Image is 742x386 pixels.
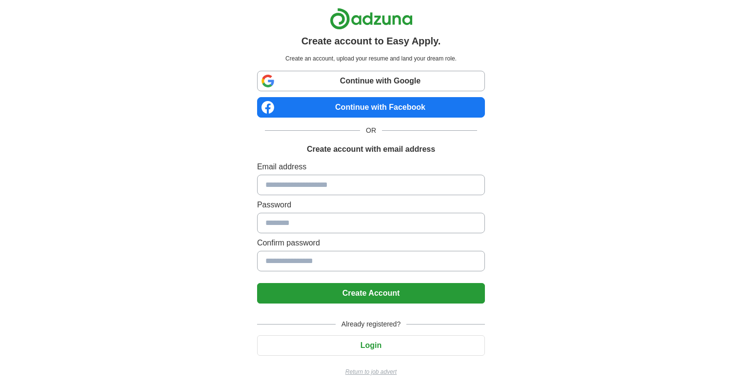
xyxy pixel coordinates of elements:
a: Return to job advert [257,367,485,376]
label: Password [257,199,485,211]
p: Create an account, upload your resume and land your dream role. [259,54,483,63]
span: Already registered? [336,319,406,329]
img: Adzuna logo [330,8,413,30]
a: Continue with Facebook [257,97,485,118]
a: Continue with Google [257,71,485,91]
h1: Create account with email address [307,143,435,155]
label: Confirm password [257,237,485,249]
button: Login [257,335,485,356]
label: Email address [257,161,485,173]
h1: Create account to Easy Apply. [301,34,441,48]
span: OR [360,125,382,136]
button: Create Account [257,283,485,304]
a: Login [257,341,485,349]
